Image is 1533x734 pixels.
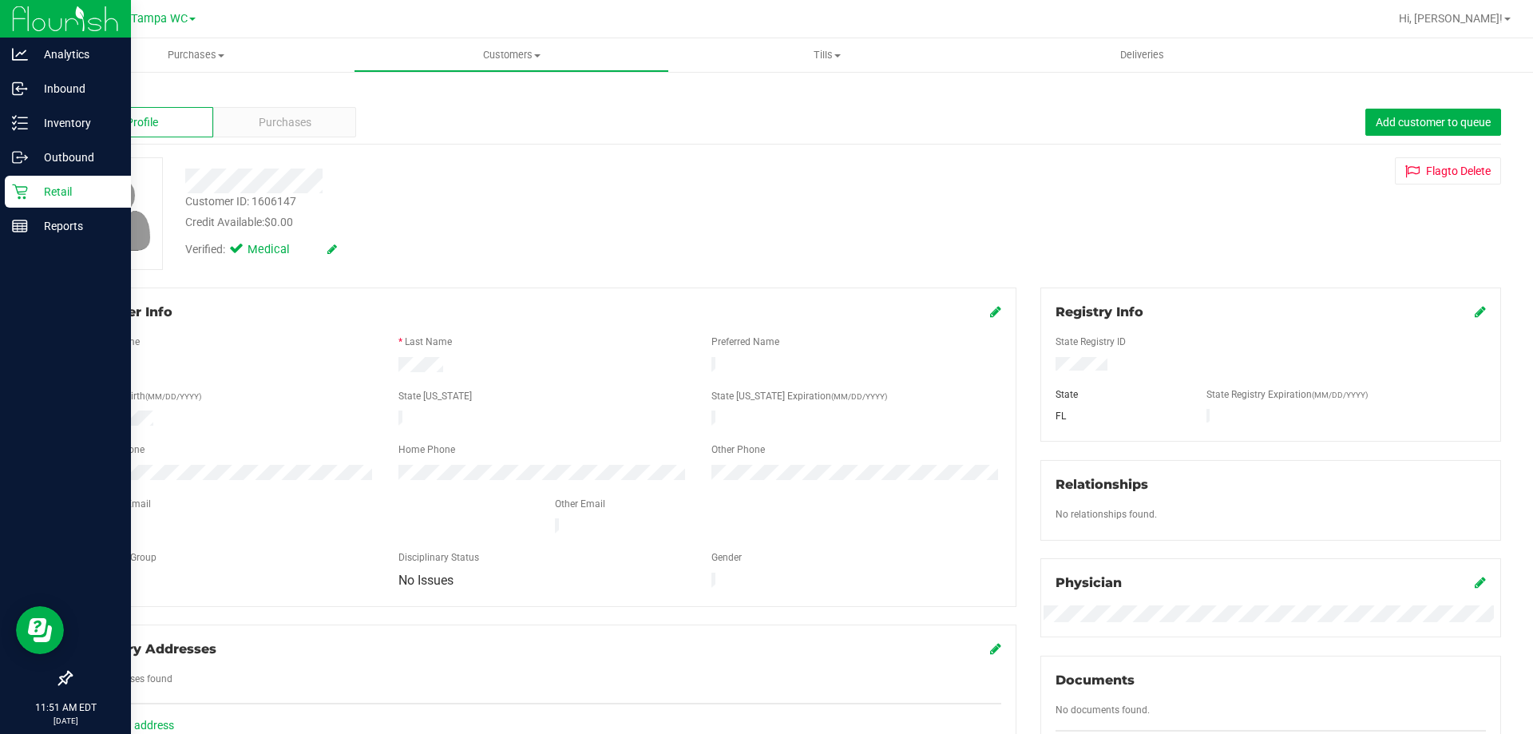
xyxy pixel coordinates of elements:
span: Medical [248,241,311,259]
label: State Registry ID [1056,335,1126,349]
a: Customers [354,38,669,72]
span: (MM/DD/YYYY) [145,392,201,401]
label: Date of Birth [92,389,201,403]
p: [DATE] [7,715,124,727]
a: Purchases [38,38,354,72]
span: Tills [670,48,984,62]
label: Disciplinary Status [398,550,479,565]
p: Reports [28,216,124,236]
iframe: Resource center [16,606,64,654]
inline-svg: Reports [12,218,28,234]
div: Credit Available: [185,214,889,231]
span: (MM/DD/YYYY) [1312,391,1368,399]
label: Gender [711,550,742,565]
span: Registry Info [1056,304,1143,319]
label: No relationships found. [1056,507,1157,522]
label: State [US_STATE] [398,389,472,403]
inline-svg: Analytics [12,46,28,62]
span: No Issues [398,573,454,588]
span: Hi, [PERSON_NAME]! [1399,12,1503,25]
span: (MM/DD/YYYY) [831,392,887,401]
label: State [US_STATE] Expiration [711,389,887,403]
span: No documents found. [1056,704,1150,716]
span: Delivery Addresses [85,641,216,657]
span: Profile [126,114,158,131]
span: Documents [1056,673,1135,688]
label: Preferred Name [711,335,779,349]
span: Tampa WC [131,12,188,26]
p: Outbound [28,148,124,167]
div: Customer ID: 1606147 [185,193,296,210]
div: Verified: [185,241,337,259]
label: Other Email [555,497,605,511]
inline-svg: Inbound [12,81,28,97]
inline-svg: Retail [12,184,28,200]
div: FL [1044,409,1195,423]
inline-svg: Outbound [12,149,28,165]
p: Analytics [28,45,124,64]
label: Last Name [405,335,452,349]
inline-svg: Inventory [12,115,28,131]
div: State [1044,387,1195,402]
span: Purchases [38,48,354,62]
p: Inventory [28,113,124,133]
label: State Registry Expiration [1206,387,1368,402]
label: Home Phone [398,442,455,457]
p: 11:51 AM EDT [7,700,124,715]
p: Retail [28,182,124,201]
button: Add customer to queue [1365,109,1501,136]
label: Other Phone [711,442,765,457]
a: Deliveries [984,38,1300,72]
span: Relationships [1056,477,1148,492]
a: Tills [669,38,984,72]
span: Physician [1056,575,1122,590]
p: Inbound [28,79,124,98]
button: Flagto Delete [1395,157,1501,184]
span: Add customer to queue [1376,116,1491,129]
span: Customers [355,48,668,62]
span: Deliveries [1099,48,1186,62]
span: Purchases [259,114,311,131]
span: $0.00 [264,216,293,228]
